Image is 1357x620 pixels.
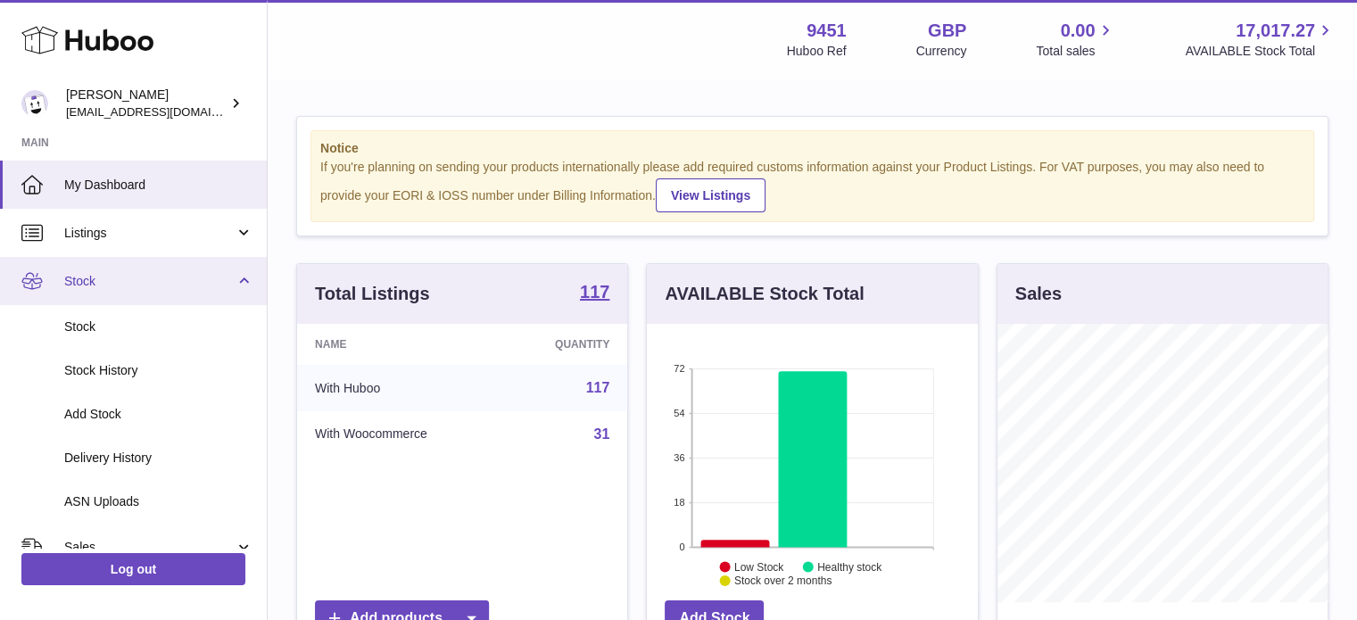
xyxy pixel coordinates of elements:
span: ASN Uploads [64,493,253,510]
text: Stock over 2 months [734,575,832,587]
a: Log out [21,553,245,585]
span: Sales [64,539,235,556]
text: 18 [674,497,685,508]
img: internalAdmin-9451@internal.huboo.com [21,90,48,117]
span: Total sales [1036,43,1115,60]
td: With Woocommerce [297,411,502,458]
a: 31 [594,426,610,442]
strong: GBP [928,19,966,43]
strong: 9451 [807,19,847,43]
th: Name [297,324,502,365]
a: 117 [580,283,609,304]
span: AVAILABLE Stock Total [1185,43,1336,60]
td: With Huboo [297,365,502,411]
text: 72 [674,363,685,374]
span: [EMAIL_ADDRESS][DOMAIN_NAME] [66,104,262,119]
div: [PERSON_NAME] [66,87,227,120]
span: 0.00 [1061,19,1096,43]
div: Huboo Ref [787,43,847,60]
span: My Dashboard [64,177,253,194]
text: 0 [680,541,685,552]
span: Delivery History [64,450,253,467]
h3: Sales [1015,282,1062,306]
span: Listings [64,225,235,242]
span: Stock History [64,362,253,379]
h3: AVAILABLE Stock Total [665,282,864,306]
text: 54 [674,408,685,418]
div: Currency [916,43,967,60]
a: View Listings [656,178,765,212]
span: Stock [64,273,235,290]
span: Stock [64,318,253,335]
a: 17,017.27 AVAILABLE Stock Total [1185,19,1336,60]
span: 17,017.27 [1236,19,1315,43]
text: Healthy stock [817,560,882,573]
span: Add Stock [64,406,253,423]
a: 117 [586,380,610,395]
text: Low Stock [734,560,784,573]
strong: Notice [320,140,1304,157]
th: Quantity [502,324,628,365]
a: 0.00 Total sales [1036,19,1115,60]
strong: 117 [580,283,609,301]
div: If you're planning on sending your products internationally please add required customs informati... [320,159,1304,212]
h3: Total Listings [315,282,430,306]
text: 36 [674,452,685,463]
